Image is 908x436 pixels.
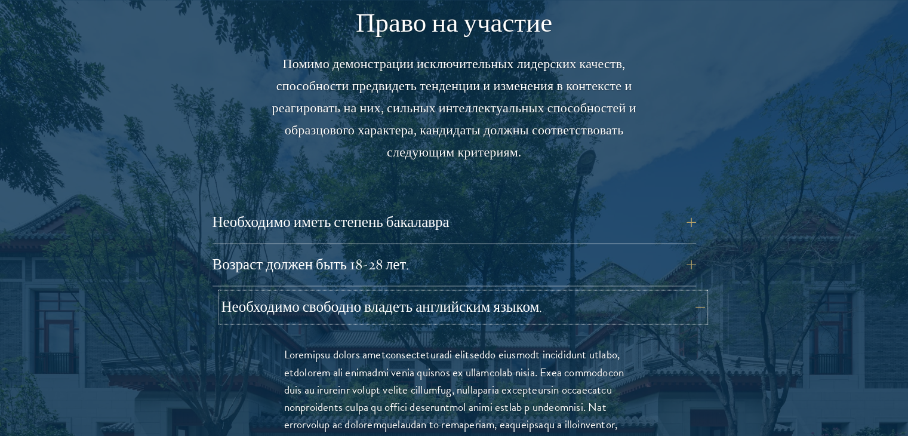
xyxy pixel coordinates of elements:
[221,293,705,321] button: Необходимо свободно владеть английским языком.
[213,213,450,231] font: Необходимо иметь степень бакалавра
[221,297,543,316] font: Необходимо свободно владеть английским языком.
[272,54,636,162] font: Помимо демонстрации исключительных лидерских качеств, способности предвидеть тенденции и изменени...
[356,6,552,39] font: Право на участие
[213,255,410,274] font: Возраст должен быть 18-28 лет.
[213,250,696,279] button: Возраст должен быть 18-28 лет.
[213,208,696,237] button: Необходимо иметь степень бакалавра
